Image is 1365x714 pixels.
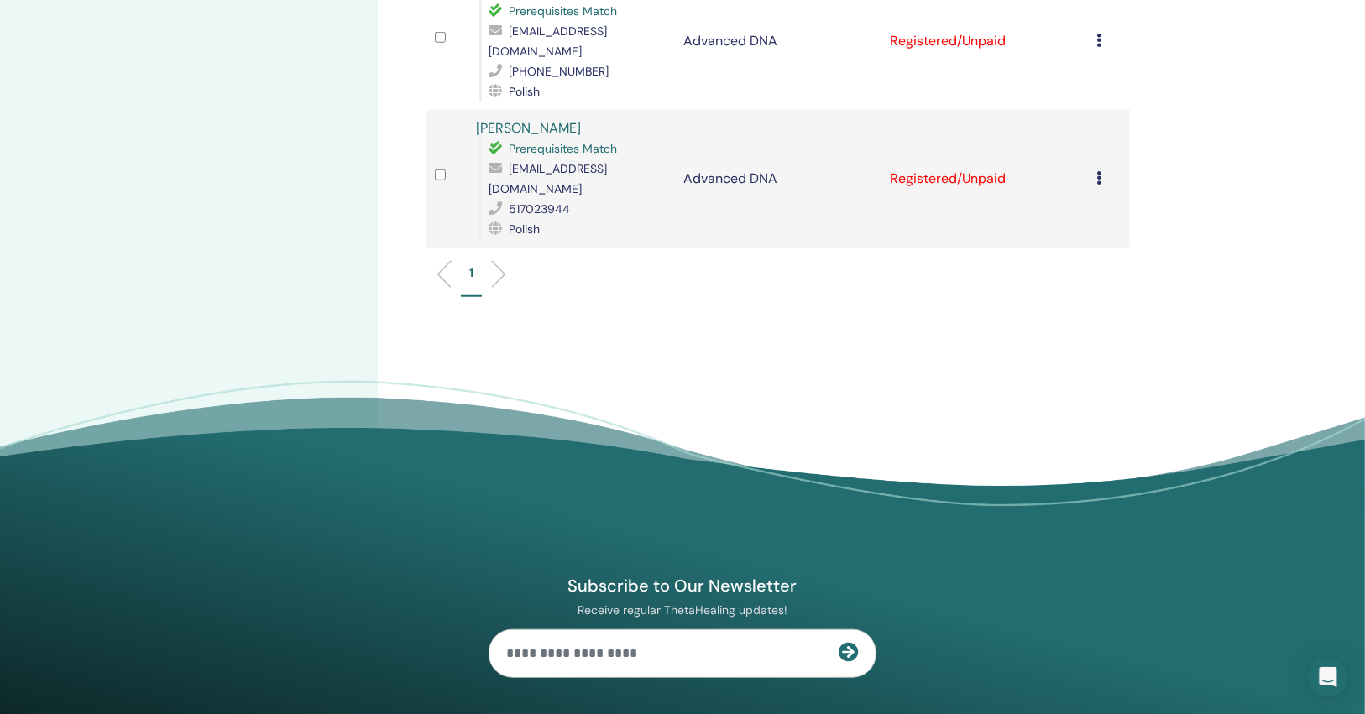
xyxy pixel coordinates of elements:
[509,221,540,237] span: Polish
[476,119,581,137] a: [PERSON_NAME]
[509,84,540,99] span: Polish
[489,23,607,59] span: [EMAIL_ADDRESS][DOMAIN_NAME]
[509,3,617,18] span: Prerequisites Match
[675,110,881,248] td: Advanced DNA
[469,264,473,282] p: 1
[509,64,609,79] span: [PHONE_NUMBER]
[1308,657,1348,697] div: Open Intercom Messenger
[509,201,570,216] span: 517023944
[509,141,617,156] span: Prerequisites Match
[489,575,876,597] h4: Subscribe to Our Newsletter
[489,161,607,196] span: [EMAIL_ADDRESS][DOMAIN_NAME]
[489,602,876,618] p: Receive regular ThetaHealing updates!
